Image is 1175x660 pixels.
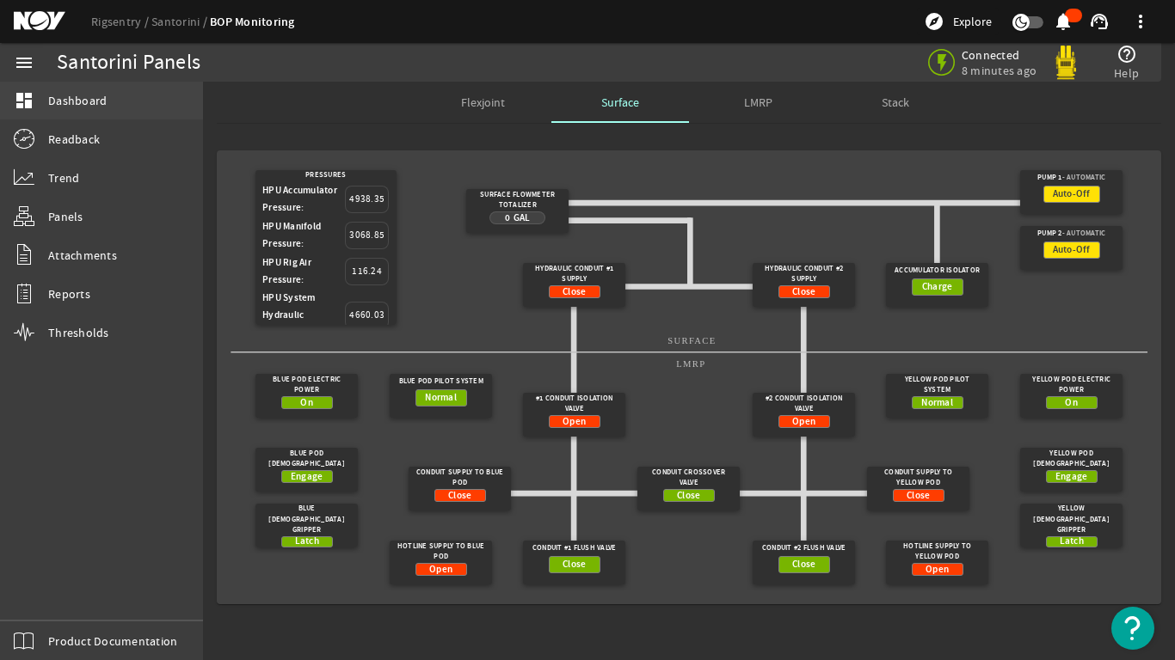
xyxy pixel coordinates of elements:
div: Yellow Pod Electric Power [1025,374,1117,396]
span: Flexjoint [461,96,505,108]
a: Rigsentry [91,14,151,29]
div: Conduit #2 Flush Valve [758,541,850,556]
button: Open Resource Center [1111,607,1154,650]
div: Conduit Crossover Valve [643,467,735,489]
div: Pump 2 [1025,226,1117,241]
span: Open [429,561,452,578]
span: Help [1114,64,1139,82]
span: Gal [514,211,531,224]
div: Yellow [DEMOGRAPHIC_DATA] Gripper [1025,504,1117,536]
button: more_vert [1120,1,1161,42]
div: Pump 1 [1025,170,1117,186]
div: Accumulator Isolator [891,263,983,278]
span: Stack [882,96,909,108]
div: Blue Pod [DEMOGRAPHIC_DATA] [261,448,353,470]
div: Conduit Supply To Yellow Pod [872,467,964,489]
div: Blue Pod Pilot System [395,374,487,389]
span: 0 [505,211,510,224]
span: Surface [601,96,639,108]
span: 3068.85 [349,227,384,244]
img: Yellowpod.svg [1049,46,1083,80]
mat-icon: support_agent [1089,11,1110,32]
div: #1 Conduit Isolation Valve [528,393,620,415]
span: Auto-Off [1053,241,1091,259]
span: Panels [48,208,83,225]
div: Conduit Supply To Blue Pod [414,467,506,489]
span: 4660.03 [349,307,384,324]
span: Latch [295,533,319,550]
div: Hydraulic Conduit #1 Supply [528,263,620,285]
span: Normal [921,394,953,412]
span: Close [792,284,815,301]
span: Reports [48,285,90,302]
span: Thresholds [48,324,109,341]
span: Open [792,413,815,431]
div: Yellow Pod [DEMOGRAPHIC_DATA] [1025,448,1117,470]
span: Close [907,487,930,504]
span: Dashboard [48,92,107,109]
span: Connected [962,47,1037,63]
span: On [1065,394,1078,412]
div: Blue [DEMOGRAPHIC_DATA] Gripper [261,504,353,536]
span: Latch [1060,533,1084,550]
span: - Automatic [1062,173,1106,184]
button: Explore [917,8,999,35]
span: Close [677,487,700,504]
div: Hotline Supply To Blue Pod [395,541,487,563]
span: - Automatic [1062,229,1106,240]
div: Yellow Pod Pilot System [891,374,983,396]
span: Normal [425,389,457,406]
span: On [300,394,313,412]
span: Close [792,556,815,573]
div: Conduit #1 Flush Valve [528,541,620,556]
div: Blue Pod Electric Power [261,374,353,396]
span: Close [563,556,586,573]
div: HPU Rig Air Pressure: [262,254,345,289]
div: HPU Manifold Pressure: [262,218,345,253]
span: Trend [48,169,79,186]
mat-icon: help_outline [1117,44,1137,64]
mat-icon: explore [924,11,944,32]
div: Santorini Panels [57,54,200,71]
span: LMRP [744,96,772,108]
span: Engage [291,468,323,486]
div: Surface Flowmeter Totalizer [471,189,563,211]
span: Attachments [48,247,117,264]
span: 8 minutes ago [962,63,1037,78]
a: BOP Monitoring [210,14,295,30]
span: Engage [1055,468,1088,486]
span: Auto-Off [1053,186,1091,203]
span: Close [563,284,586,301]
span: Product Documentation [48,632,177,650]
div: HPU System Hydraulic Pressure: [262,290,345,341]
mat-icon: dashboard [14,90,34,111]
div: #2 Conduit Isolation Valve [758,393,850,415]
span: 4938.35 [349,191,384,208]
span: Open [563,413,586,431]
div: Pressures [262,170,389,181]
div: Hydraulic Conduit #2 Supply [758,263,850,285]
span: Readback [48,131,100,148]
span: Charge [922,278,953,296]
mat-icon: menu [14,52,34,73]
div: HPU Accumulator Pressure: [262,182,345,217]
mat-icon: notifications [1053,11,1073,32]
span: Close [448,487,471,504]
a: Santorini [151,14,210,29]
span: Explore [953,13,992,30]
span: Open [926,561,949,578]
span: 116.24 [352,263,382,280]
div: Hotline Supply To Yellow Pod [891,541,983,563]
